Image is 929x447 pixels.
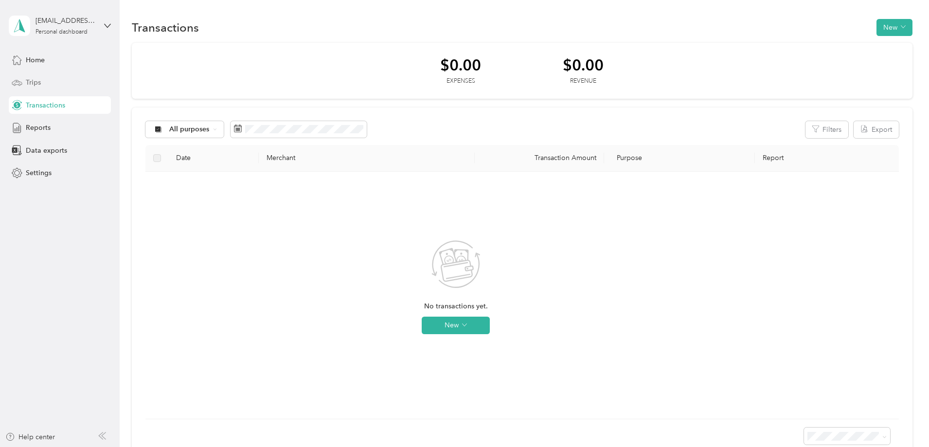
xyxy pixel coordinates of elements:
[26,100,65,110] span: Transactions
[26,168,52,178] span: Settings
[440,56,481,73] div: $0.00
[36,16,96,26] div: [EMAIL_ADDRESS][DOMAIN_NAME]
[36,29,88,35] div: Personal dashboard
[168,145,259,172] th: Date
[26,145,67,156] span: Data exports
[440,77,481,86] div: Expenses
[26,123,51,133] span: Reports
[259,145,474,172] th: Merchant
[755,145,899,172] th: Report
[876,19,912,36] button: New
[424,301,488,312] span: No transactions yet.
[563,56,604,73] div: $0.00
[563,77,604,86] div: Revenue
[854,121,899,138] button: Export
[26,55,45,65] span: Home
[475,145,604,172] th: Transaction Amount
[5,432,55,442] button: Help center
[612,154,643,162] span: Purpose
[875,393,929,447] iframe: Everlance-gr Chat Button Frame
[422,317,490,334] button: New
[26,77,41,88] span: Trips
[132,22,199,33] h1: Transactions
[169,126,210,133] span: All purposes
[805,121,848,138] button: Filters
